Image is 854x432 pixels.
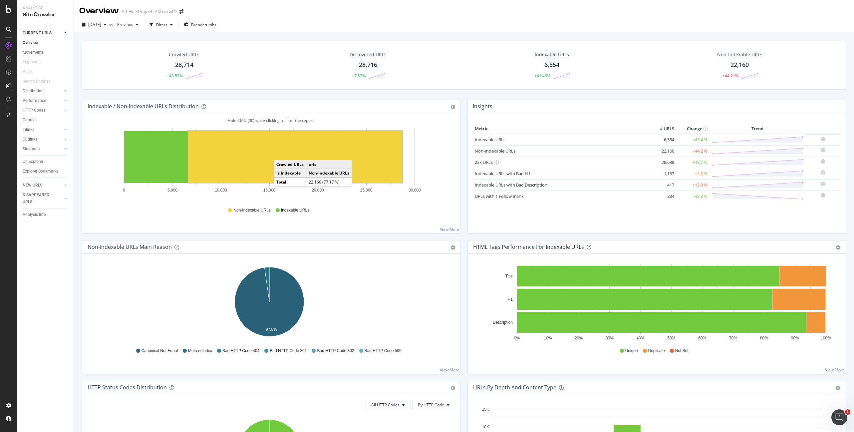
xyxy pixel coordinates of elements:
button: All HTTP Codes [366,400,411,410]
text: 30% [605,336,613,340]
div: Non-Indexable URLs [717,51,762,58]
div: HTTP Codes [23,107,45,114]
a: Segments [23,59,47,66]
a: View More [440,367,459,373]
div: +41.43% [534,73,550,79]
div: Filters [156,22,167,28]
div: Overview [79,5,119,17]
span: vs [109,22,115,27]
span: Canonical Not Equal [142,348,178,354]
div: Overview [23,39,39,46]
span: Indexable URLs [281,208,309,213]
div: CURRENT URLS [23,30,52,37]
td: Is Indexable [274,169,306,178]
text: 50% [667,336,675,340]
td: Non-Indexable URLs [306,169,352,178]
div: Segments [23,59,41,66]
a: View More [825,367,845,373]
a: Outlinks [23,136,62,143]
td: +43.7 % [676,157,709,168]
span: Breadcrumbs [191,22,216,28]
td: +1.8 % [676,168,709,179]
div: A chart. [473,264,837,342]
div: 28,714 [175,61,193,69]
div: A chart. [88,264,451,342]
a: Content [23,117,69,124]
a: Search Engines [23,78,57,85]
div: gear [450,386,455,390]
div: 28,716 [359,61,377,69]
span: Non-Indexable URLs [233,208,270,213]
a: View More [440,226,459,232]
button: Previous [115,19,141,30]
button: [DATE] [79,19,109,30]
text: 15,000 [263,188,276,193]
span: Previous [115,22,133,27]
span: Bad HTTP Code 301 [270,348,307,354]
div: bell-plus [821,181,825,187]
div: gear [450,105,455,109]
text: H1 [507,297,513,302]
td: 22,160 (77.17 %) [306,178,352,187]
a: Indexable URLs with Bad H1 [475,171,530,177]
text: Description [492,320,512,325]
div: Distribution [23,88,44,95]
a: 2xx URLs [475,159,493,165]
div: SiteCrawler [23,11,68,19]
td: urls [306,160,352,169]
div: Analysis Info [23,211,46,218]
div: Crawled URLs [169,51,199,58]
text: 40% [636,336,644,340]
a: Explorer Bookmarks [23,168,69,175]
div: URLs by Depth and Content Type [473,384,556,391]
span: Unique [625,348,638,354]
span: 1 [845,409,850,415]
button: Filters [147,19,175,30]
div: +43.57% [167,73,183,79]
div: bell-plus [821,136,825,142]
text: 25,000 [360,188,373,193]
div: arrow-right-arrow-left [179,9,183,14]
a: Non-Indexable URLs [475,148,515,154]
th: Metric [473,124,650,134]
div: gear [836,245,840,250]
div: Sitemaps [23,146,40,153]
text: 70% [729,336,737,340]
td: Total [274,178,306,187]
div: NEW URLS [23,182,42,189]
th: # URLS [649,124,676,134]
h4: Insights [473,102,492,111]
div: 6,554 [544,61,559,69]
a: CURRENT URLS [23,30,62,37]
text: 15K [482,407,489,412]
div: bell-plus [821,159,825,164]
a: Analysis Info [23,211,69,218]
div: Performance [23,97,46,104]
a: Performance [23,97,62,104]
div: +7.87% [352,73,366,79]
td: 22,160 [649,145,676,157]
span: Duplicate [648,348,665,354]
text: 10,000 [215,188,227,193]
div: Indexable / Non-Indexable URLs Distribution [88,103,199,110]
text: 20% [575,336,583,340]
a: Distribution [23,88,62,95]
text: 80% [760,336,768,340]
a: Overview [23,39,69,46]
svg: A chart. [88,124,451,201]
div: gear [836,386,840,390]
td: 1,137 [649,168,676,179]
div: Search Engines [23,78,50,85]
text: Title [505,274,513,278]
div: bell-plus [821,147,825,153]
text: 10% [544,336,552,340]
text: 30,000 [409,188,421,193]
div: Analytics [23,5,68,11]
div: Url Explorer [23,158,43,165]
div: HTTP Status Codes Distribution [88,384,167,391]
a: Indexable URLs with Bad Description [475,182,547,188]
td: -43.3 % [676,191,709,202]
text: 20,000 [312,188,324,193]
div: bell-plus [821,170,825,175]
